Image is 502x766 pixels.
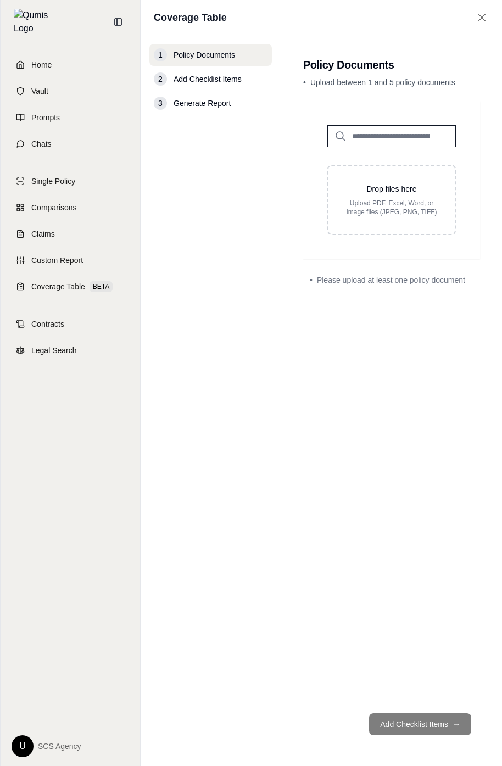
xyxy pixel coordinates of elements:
img: Qumis Logo [14,9,55,35]
span: Policy Documents [174,49,235,60]
h2: Policy Documents [303,57,480,72]
span: Upload between 1 and 5 policy documents [310,78,455,87]
span: Custom Report [31,255,83,266]
a: Contracts [7,312,133,336]
span: • [310,275,313,286]
a: Comparisons [7,195,133,220]
h1: Coverage Table [154,10,227,25]
span: Contracts [31,318,64,329]
p: Drop files here [346,183,437,194]
span: BETA [90,281,113,292]
span: Single Policy [31,176,75,187]
span: Add Checklist Items [174,74,242,85]
a: Coverage TableBETA [7,275,133,299]
span: Home [31,59,52,70]
span: Prompts [31,112,60,123]
span: • [303,78,306,87]
div: 2 [154,72,167,86]
div: 3 [154,97,167,110]
div: U [12,735,34,757]
span: Generate Report [174,98,231,109]
p: Upload PDF, Excel, Word, or Image files (JPEG, PNG, TIFF) [346,199,437,216]
a: Prompts [7,105,133,130]
span: Comparisons [31,202,76,213]
div: 1 [154,48,167,61]
a: Vault [7,79,133,103]
span: SCS Agency [38,741,81,752]
a: Claims [7,222,133,246]
span: Vault [31,86,48,97]
span: Coverage Table [31,281,85,292]
a: Chats [7,132,133,156]
a: Single Policy [7,169,133,193]
span: Legal Search [31,345,77,356]
a: Legal Search [7,338,133,362]
span: Claims [31,228,55,239]
span: Please upload at least one policy document [317,275,465,286]
button: Collapse sidebar [109,13,127,31]
a: Custom Report [7,248,133,272]
span: Chats [31,138,52,149]
a: Home [7,53,133,77]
